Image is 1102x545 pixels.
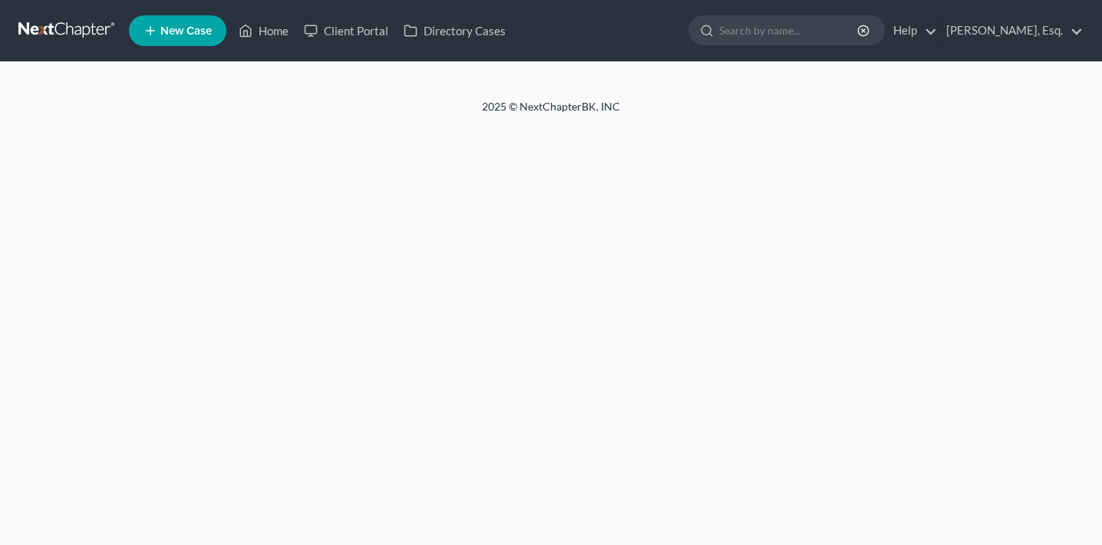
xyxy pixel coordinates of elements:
a: Client Portal [296,17,396,45]
a: Help [886,17,937,45]
input: Search by name... [719,16,859,45]
div: 2025 © NextChapterBK, INC [114,99,988,127]
span: New Case [160,25,212,37]
a: Home [231,17,296,45]
a: Directory Cases [396,17,513,45]
a: [PERSON_NAME], Esq. [939,17,1083,45]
